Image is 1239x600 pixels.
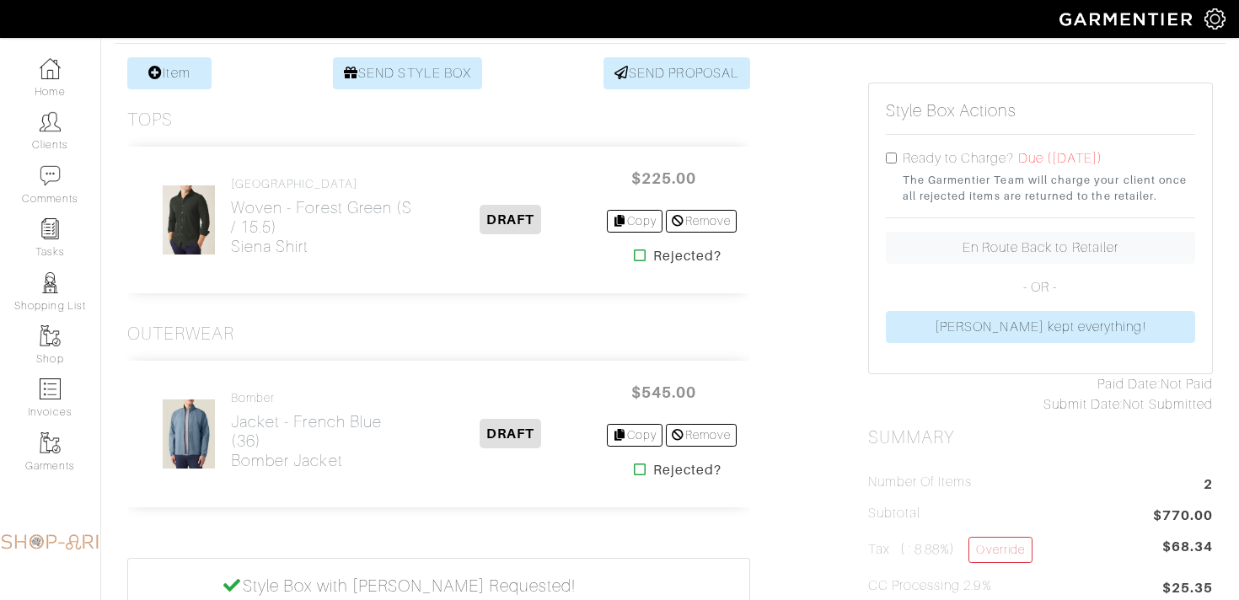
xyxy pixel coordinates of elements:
a: En Route Back to Retailer [886,232,1195,264]
h4: Bomber [231,391,416,405]
img: garmentier-logo-header-white-b43fb05a5012e4ada735d5af1a66efaba907eab6374d6393d1fbf88cb4ef424d.png [1051,4,1204,34]
h2: Woven - Forest Green (S / 15.5) Siena Shirt [231,198,416,256]
h5: Style Box Actions [886,100,1017,121]
h5: Tax ( : 8.88%) [868,537,1032,563]
h5: CC Processing 2.9% [868,578,992,594]
img: clients-icon-6bae9207a08558b7cb47a8932f037763ab4055f8c8b6bfacd5dc20c3e0201464.png [40,111,61,132]
a: Override [968,537,1032,563]
img: stylists-icon-eb353228a002819b7ec25b43dbf5f0378dd9e0616d9560372ff212230b889e62.png [40,272,61,293]
span: DRAFT [480,205,541,234]
a: Copy [607,424,663,447]
h4: [GEOGRAPHIC_DATA] [231,177,416,191]
a: Item [127,57,212,89]
a: Bomber Jacket - French Blue (36)Bomber Jacket [231,391,416,470]
label: Ready to Charge? [903,148,1015,169]
span: $68.34 [1162,537,1213,557]
img: orders-icon-0abe47150d42831381b5fb84f609e132dff9fe21cb692f30cb5eec754e2cba89.png [40,378,61,399]
span: Paid Date: [1097,377,1161,392]
img: garments-icon-b7da505a4dc4fd61783c78ac3ca0ef83fa9d6f193b1c9dc38574b1d14d53ca28.png [40,432,61,453]
h3: Tops [127,110,173,131]
span: $770.00 [1153,506,1213,528]
span: 2 [1204,474,1213,497]
small: The Garmentier Team will charge your client once all rejected items are returned to the retailer. [903,172,1195,204]
strong: Rejected? [653,246,721,266]
a: Remove [666,424,736,447]
h5: Subtotal [868,506,920,522]
strong: Rejected? [653,460,721,480]
span: Due ([DATE]) [1018,151,1103,166]
p: - OR - [886,277,1195,297]
a: Copy [607,210,663,233]
img: 4Wvv3GUSn12sgbQgNvApQCAr [162,185,216,255]
img: yRDjyN7Qm2mHE99h8JJyThqh [162,399,216,469]
img: comment-icon-a0a6a9ef722e966f86d9cbdc48e553b5cf19dbc54f86b18d962a5391bc8f6eb6.png [40,165,61,186]
img: gear-icon-white-bd11855cb880d31180b6d7d6211b90ccbf57a29d726f0c71d8c61bd08dd39cc2.png [1204,8,1226,29]
img: garments-icon-b7da505a4dc4fd61783c78ac3ca0ef83fa9d6f193b1c9dc38574b1d14d53ca28.png [40,325,61,346]
span: $545.00 [614,374,715,410]
span: DRAFT [480,419,541,448]
h2: Summary [868,427,1213,448]
a: Remove [666,210,736,233]
h5: Number of Items [868,474,973,490]
img: dashboard-icon-dbcd8f5a0b271acd01030246c82b418ddd0df26cd7fceb0bd07c9910d44c42f6.png [40,58,61,79]
a: SEND STYLE BOX [333,57,482,89]
img: reminder-icon-8004d30b9f0a5d33ae49ab947aed9ed385cf756f9e5892f1edd6e32f2345188e.png [40,218,61,239]
div: Not Paid Not Submitted [868,374,1213,415]
span: Submit Date: [1043,397,1124,412]
h2: Jacket - French Blue (36) Bomber Jacket [231,412,416,470]
span: $225.00 [614,160,715,196]
a: SEND PROPOSAL [603,57,750,89]
a: [GEOGRAPHIC_DATA] Woven - Forest Green (S / 15.5)Siena Shirt [231,177,416,256]
a: [PERSON_NAME] kept everything! [886,311,1195,343]
h3: Outerwear [127,324,234,345]
h5: Style Box with [PERSON_NAME] Requested! [158,576,639,596]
